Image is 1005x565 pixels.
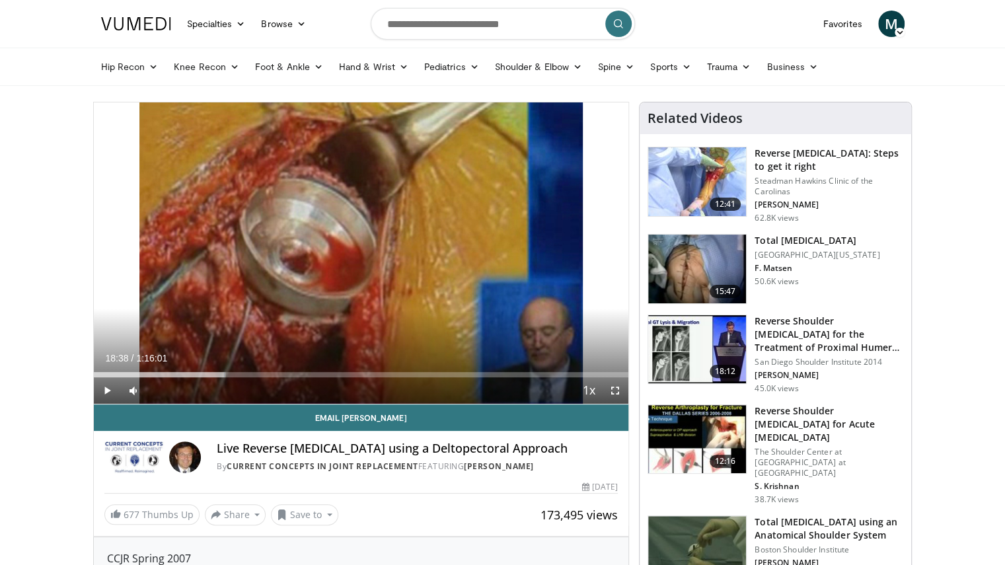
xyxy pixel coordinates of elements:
a: 15:47 Total [MEDICAL_DATA] [GEOGRAPHIC_DATA][US_STATE] F. Matsen 50.6K views [648,234,903,304]
h3: Reverse Shoulder [MEDICAL_DATA] for the Treatment of Proximal Humeral … [755,315,903,354]
img: Avatar [169,441,201,473]
a: Foot & Ankle [247,54,331,80]
div: Progress Bar [94,372,629,377]
p: Boston Shoulder Institute [755,545,903,555]
img: Current Concepts in Joint Replacement [104,441,165,473]
p: F. Matsen [755,263,879,274]
p: [PERSON_NAME] [755,200,903,210]
a: [PERSON_NAME] [464,461,534,472]
h3: Total [MEDICAL_DATA] using an Anatomical Shoulder System [755,515,903,542]
h3: Total [MEDICAL_DATA] [755,234,879,247]
span: 12:41 [710,198,741,211]
a: Specialties [179,11,254,37]
span: 18:12 [710,365,741,378]
button: Fullscreen [602,377,628,404]
button: Playback Rate [576,377,602,404]
a: Pediatrics [416,54,487,80]
video-js: Video Player [94,102,629,404]
p: 50.6K views [755,276,798,287]
img: 38826_0000_3.png.150x105_q85_crop-smart_upscale.jpg [648,235,746,303]
h4: Related Videos [648,110,743,126]
p: 45.0K views [755,383,798,394]
a: Browse [253,11,314,37]
img: Q2xRg7exoPLTwO8X4xMDoxOjA4MTsiGN.150x105_q85_crop-smart_upscale.jpg [648,315,746,384]
img: VuMedi Logo [101,17,171,30]
p: The Shoulder Center at [GEOGRAPHIC_DATA] at [GEOGRAPHIC_DATA] [755,447,903,478]
a: Knee Recon [166,54,247,80]
a: Hip Recon [93,54,167,80]
span: 18:38 [106,353,129,363]
span: 1:16:01 [136,353,167,363]
img: butch_reverse_arthroplasty_3.png.150x105_q85_crop-smart_upscale.jpg [648,405,746,474]
div: By FEATURING [217,461,618,472]
a: 18:12 Reverse Shoulder [MEDICAL_DATA] for the Treatment of Proximal Humeral … San Diego Shoulder ... [648,315,903,394]
a: 12:16 Reverse Shoulder [MEDICAL_DATA] for Acute [MEDICAL_DATA] The Shoulder Center at [GEOGRAPHIC... [648,404,903,505]
p: San Diego Shoulder Institute 2014 [755,357,903,367]
p: 38.7K views [755,494,798,505]
a: Email [PERSON_NAME] [94,404,629,431]
input: Search topics, interventions [371,8,635,40]
span: 173,495 views [540,507,618,523]
button: Play [94,377,120,404]
h3: Reverse [MEDICAL_DATA]: Steps to get it right [755,147,903,173]
span: 677 [124,508,139,521]
a: Current Concepts in Joint Replacement [227,461,418,472]
h4: Live Reverse [MEDICAL_DATA] using a Deltopectoral Approach [217,441,618,456]
a: 12:41 Reverse [MEDICAL_DATA]: Steps to get it right Steadman Hawkins Clinic of the Carolinas [PER... [648,147,903,223]
p: 62.8K views [755,213,798,223]
a: Sports [642,54,699,80]
a: Hand & Wrist [331,54,416,80]
a: Trauma [699,54,759,80]
p: S. Krishnan [755,481,903,492]
p: Steadman Hawkins Clinic of the Carolinas [755,176,903,197]
a: Favorites [815,11,870,37]
a: M [878,11,905,37]
button: Share [205,504,266,525]
img: 326034_0000_1.png.150x105_q85_crop-smart_upscale.jpg [648,147,746,216]
div: [DATE] [582,481,618,493]
span: 12:16 [710,455,741,468]
p: [GEOGRAPHIC_DATA][US_STATE] [755,250,879,260]
h3: Reverse Shoulder [MEDICAL_DATA] for Acute [MEDICAL_DATA] [755,404,903,444]
span: 15:47 [710,285,741,298]
button: Save to [271,504,338,525]
p: [PERSON_NAME] [755,370,903,381]
a: Spine [590,54,642,80]
a: 677 Thumbs Up [104,504,200,525]
a: Shoulder & Elbow [487,54,590,80]
span: / [131,353,134,363]
a: Business [759,54,826,80]
button: Mute [120,377,147,404]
